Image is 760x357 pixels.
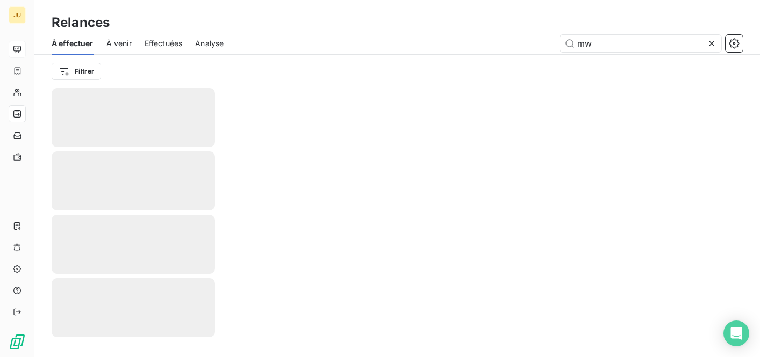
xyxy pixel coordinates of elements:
span: Analyse [195,38,224,49]
span: Effectuées [145,38,183,49]
button: Filtrer [52,63,101,80]
input: Rechercher [560,35,721,52]
div: Open Intercom Messenger [723,320,749,346]
img: Logo LeanPay [9,333,26,351]
span: À effectuer [52,38,94,49]
span: À venir [106,38,132,49]
h3: Relances [52,13,110,32]
div: JU [9,6,26,24]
